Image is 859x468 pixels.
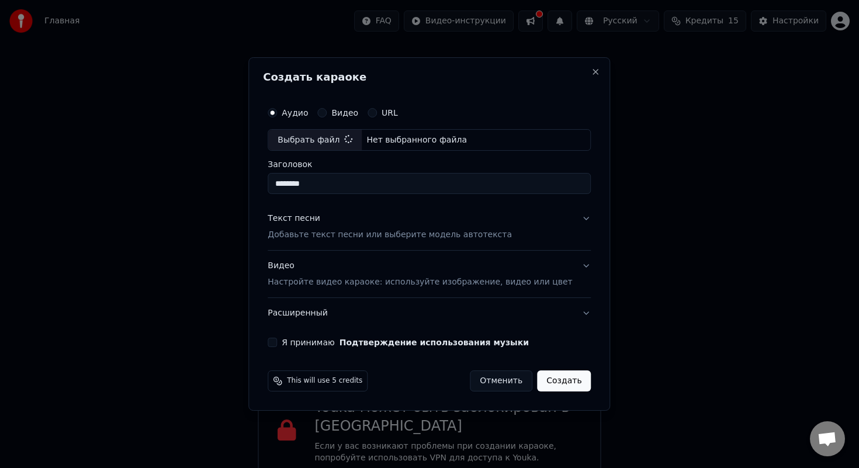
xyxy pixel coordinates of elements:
button: Отменить [470,370,532,391]
label: Видео [331,109,358,117]
button: Создать [537,370,591,391]
label: Аудио [282,109,308,117]
label: URL [382,109,398,117]
p: Добавьте текст песни или выберите модель автотекста [268,230,512,241]
div: Видео [268,261,572,289]
h2: Создать караоке [263,72,595,82]
label: Я принимаю [282,338,529,346]
div: Текст песни [268,213,320,225]
label: Заголовок [268,161,591,169]
div: Выбрать файл [268,130,362,151]
button: Расширенный [268,298,591,328]
button: ВидеоНастройте видео караоке: используйте изображение, видео или цвет [268,251,591,298]
div: Нет выбранного файла [362,134,472,146]
p: Настройте видео караоке: используйте изображение, видео или цвет [268,276,572,288]
button: Я принимаю [340,338,529,346]
button: Текст песниДобавьте текст песни или выберите модель автотекста [268,204,591,251]
span: This will use 5 credits [287,376,362,386]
